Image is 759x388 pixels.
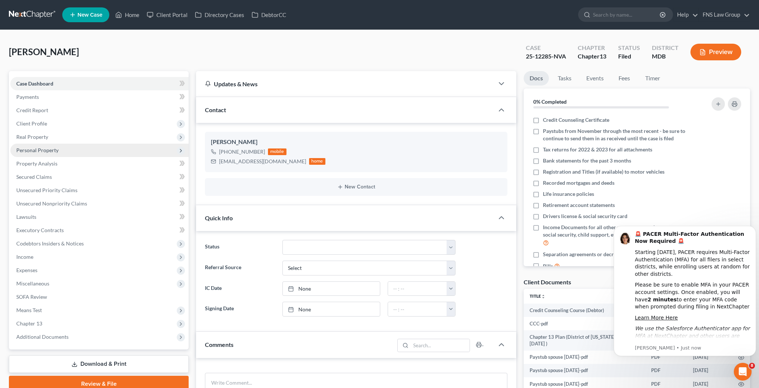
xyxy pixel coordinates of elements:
a: None [283,302,380,316]
span: Bills [543,262,553,270]
td: CCC-pdf [524,317,645,330]
a: Unsecured Nonpriority Claims [10,197,189,210]
span: Unsecured Nonpriority Claims [16,200,87,207]
a: Unsecured Priority Claims [10,184,189,197]
a: Titleunfold_more [530,293,546,299]
a: Secured Claims [10,170,189,184]
input: Search... [411,339,470,352]
td: Paystub spouse [DATE]-pdf [524,351,645,364]
button: New Contact [211,184,501,190]
td: [DATE] [687,364,732,377]
td: Paystub spouse [DATE]-pdf [524,364,645,377]
span: Comments [205,341,233,348]
a: DebtorCC [248,8,290,21]
div: Chapter [578,44,606,52]
a: Events [580,71,610,86]
div: District [652,44,679,52]
span: Secured Claims [16,174,52,180]
span: Recorded mortgages and deeds [543,179,614,187]
span: Unsecured Priority Claims [16,187,77,193]
span: Executory Contracts [16,227,64,233]
span: Paystubs from November through the most recent - be sure to continue to send them in as received ... [543,127,687,142]
a: Case Dashboard [10,77,189,90]
input: -- : -- [388,282,447,296]
div: mobile [268,148,286,155]
a: Property Analysis [10,157,189,170]
a: Executory Contracts [10,224,189,237]
td: Credit Counseling Course (Debtor) [524,304,645,317]
div: [PERSON_NAME] [211,138,501,147]
span: Property Analysis [16,160,57,167]
div: MDB [652,52,679,61]
label: Referral Source [201,261,279,275]
span: [PERSON_NAME] [9,46,79,57]
a: Timer [639,71,666,86]
span: Personal Property [16,147,59,153]
div: Updates & News [205,80,485,88]
div: Client Documents [524,278,571,286]
span: Chapter 13 [16,320,42,327]
input: -- : -- [388,302,447,316]
a: Credit Report [10,104,189,117]
span: Credit Counseling Certificate [543,116,609,124]
span: SOFA Review [16,294,47,300]
span: Payments [16,94,39,100]
a: Tasks [552,71,577,86]
span: Real Property [16,134,48,140]
span: 8 [749,363,755,369]
iframe: Intercom live chat [734,363,752,381]
div: Status [618,44,640,52]
input: Search by name... [593,8,661,21]
span: Means Test [16,307,42,313]
span: Drivers license & social security card [543,213,627,220]
span: Codebtors Insiders & Notices [16,240,84,247]
a: FNS Law Group [699,8,750,21]
span: Tax returns for 2022 & 2023 for all attachments [543,146,652,153]
span: Client Profile [16,120,47,127]
div: Filed [618,52,640,61]
div: 25-12285-NVA [526,52,566,61]
div: Chapter [578,52,606,61]
a: Home [112,8,143,21]
a: SOFA Review [10,290,189,304]
a: Directory Cases [191,8,248,21]
span: Miscellaneous [16,280,49,287]
span: Additional Documents [16,334,69,340]
div: home [309,158,325,165]
label: Signing Date [201,302,279,317]
td: Chapter 13 Plan (District of [US_STATE] - Effective [DATE] ) [524,330,645,351]
span: Bank statements for the past 3 months [543,157,631,164]
span: Expenses [16,267,37,273]
span: Retirement account statements [543,201,615,209]
span: Contact [205,106,226,113]
td: PDF [645,364,687,377]
span: Registration and Titles (if available) to motor vehicles [543,168,664,175]
span: Case Dashboard [16,80,53,87]
div: Case [526,44,566,52]
span: Credit Report [16,107,48,113]
iframe: Intercom notifications message [611,215,759,368]
label: Status [201,240,279,255]
strong: 0% Completed [533,98,567,105]
a: Help [673,8,698,21]
span: Lawsuits [16,214,36,220]
a: Download & Print [9,355,189,373]
div: [PHONE_NUMBER] [219,148,265,155]
a: Payments [10,90,189,104]
a: Docs [524,71,549,86]
a: None [283,282,380,296]
span: Income [16,254,33,260]
a: Client Portal [143,8,191,21]
span: Quick Info [205,214,233,221]
i: unfold_more [541,294,546,299]
span: Separation agreements or decrees of divorces [543,251,648,258]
